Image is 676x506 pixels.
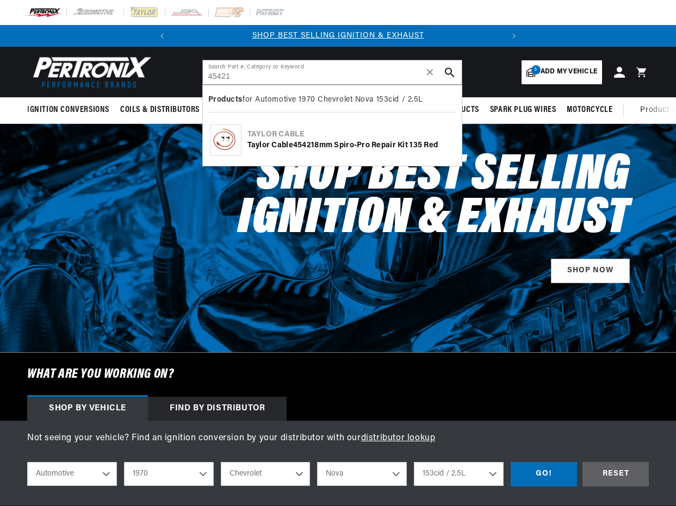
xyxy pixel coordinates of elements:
span: 3 [531,65,541,74]
p: Not seeing your vehicle? Find an ignition conversion by your distributor with our [27,432,649,446]
div: RESET [582,462,649,486]
input: Search Part #, Category or Keyword [203,60,462,84]
span: Add my vehicle [541,67,597,77]
a: 3Add my vehicle [522,60,602,84]
select: Make [221,462,311,486]
div: Find by Distributor [148,397,287,421]
div: for Automotive 1970 Chevrolet Nova 153cid / 2.5L [208,91,456,113]
select: Model [317,462,407,486]
b: Products [208,96,243,104]
div: Taylor Cable 8mm Spiro-Pro Repair Kit 135 red [247,140,455,151]
a: distributor lookup [361,434,436,442]
summary: Ignition Conversions [27,97,115,123]
div: Shop by vehicle [27,397,148,421]
img: Taylor Cable 45421 8mm Spiro-Pro Repair Kit 135 red [210,125,241,155]
span: Motorcycle [567,104,612,116]
div: Taylor Cable [247,129,455,140]
div: GO! [511,462,577,486]
button: search button [438,60,462,84]
a: SHOP NOW [551,259,630,283]
select: Ride Type [27,462,117,486]
a: SHOP BEST SELLING IGNITION & EXHAUST [252,32,424,40]
summary: Spark Plug Wires [485,97,562,123]
select: Year [124,462,214,486]
summary: Coils & Distributors [115,97,205,123]
select: Engine [414,462,504,486]
img: Pertronix [27,53,152,91]
span: Ignition Conversions [27,104,109,116]
button: Translation missing: en.sections.announcements.next_announcement [503,25,525,47]
div: Announcement [173,30,503,42]
span: Coils & Distributors [120,104,200,116]
summary: Motorcycle [561,97,618,123]
h2: Shop Best Selling Ignition & Exhaust [165,154,630,241]
span: Spark Plug Wires [490,104,556,116]
b: 45421 [293,141,314,149]
div: 1 of 2 [173,30,503,42]
button: Translation missing: en.sections.announcements.previous_announcement [151,25,173,47]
